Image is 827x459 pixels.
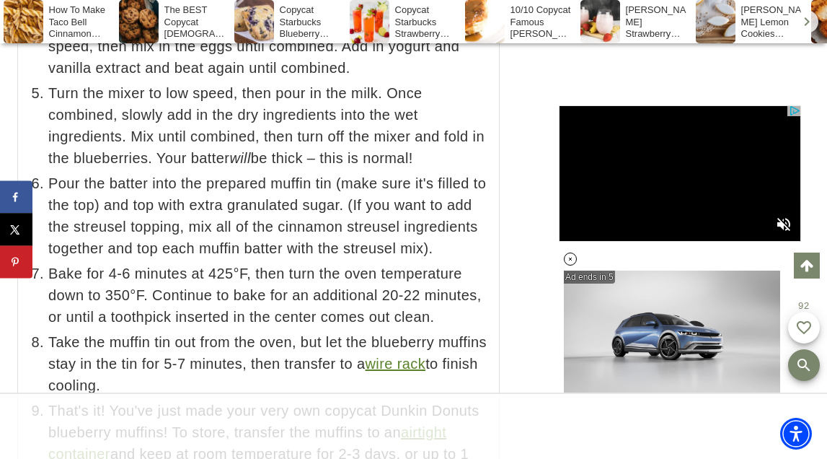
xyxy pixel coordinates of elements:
[794,253,820,279] a: Scroll to top
[366,356,426,372] a: wire rack
[780,418,812,450] div: Accessibility Menu
[48,331,492,396] span: Take the muffin tin out from the oven, but let the blueberry muffins stay in the tin for 5-7 minu...
[151,394,676,459] iframe: Advertisement
[48,82,492,169] span: Turn the mixer to low speed, then pour in the milk. Once combined, slowly add in the dry ingredie...
[48,172,492,259] span: Pour the batter into the prepared muffin tin (make sure it's filled to the top) and top with extr...
[229,150,250,166] em: will
[48,14,492,79] span: Turn the mixer speed to medium speed, then mix in the eggs until combined. Add in yogurt and vani...
[48,263,492,328] span: Bake for 4-6 minutes at 425°F, then turn the oven temperature down to 350°F. Continue to bake for...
